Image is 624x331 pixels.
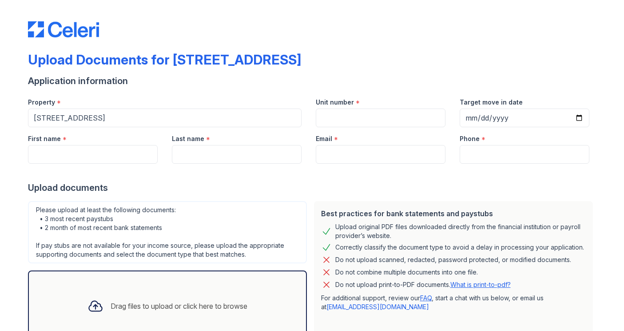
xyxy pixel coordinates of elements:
[28,201,307,263] div: Please upload at least the following documents: • 3 most recent paystubs • 2 month of most recent...
[450,281,511,288] a: What is print-to-pdf?
[28,98,55,107] label: Property
[335,280,511,289] p: Do not upload print-to-PDF documents.
[111,301,247,311] div: Drag files to upload or click here to browse
[335,267,478,278] div: Do not combine multiple documents into one file.
[321,294,586,311] p: For additional support, review our , start a chat with us below, or email us at
[335,242,584,253] div: Correctly classify the document type to avoid a delay in processing your application.
[28,134,61,143] label: First name
[28,75,596,87] div: Application information
[326,303,429,311] a: [EMAIL_ADDRESS][DOMAIN_NAME]
[460,98,523,107] label: Target move in date
[316,134,332,143] label: Email
[28,52,301,68] div: Upload Documents for [STREET_ADDRESS]
[420,294,432,302] a: FAQ
[460,134,480,143] label: Phone
[28,21,99,37] img: CE_Logo_Blue-a8612792a0a2168367f1c8372b55b34899dd931a85d93a1a3d3e32e68fde9ad4.png
[316,98,354,107] label: Unit number
[335,254,571,265] div: Do not upload scanned, redacted, password protected, or modified documents.
[335,222,586,240] div: Upload original PDF files downloaded directly from the financial institution or payroll provider’...
[28,182,596,194] div: Upload documents
[172,134,204,143] label: Last name
[321,208,586,219] div: Best practices for bank statements and paystubs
